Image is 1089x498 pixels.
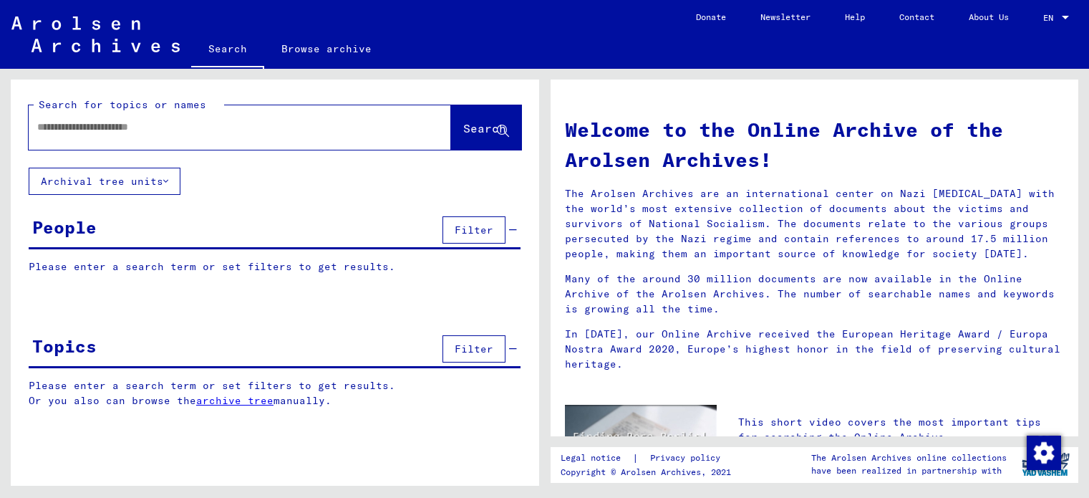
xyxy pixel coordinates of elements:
button: Search [451,105,521,150]
span: Filter [455,224,493,236]
a: Legal notice [561,451,632,466]
div: Change consent [1026,435,1060,469]
img: Change consent [1027,436,1061,470]
p: Many of the around 30 million documents are now available in the Online Archive of the Arolsen Ar... [565,272,1065,317]
mat-label: Search for topics or names [39,98,206,111]
h1: Welcome to the Online Archive of the Arolsen Archives! [565,115,1065,175]
div: People [32,214,97,240]
p: Copyright © Arolsen Archives, 2021 [561,466,737,479]
p: have been realized in partnership with [811,464,1007,477]
img: Arolsen_neg.svg [11,16,180,52]
a: Search [191,32,264,69]
span: Filter [455,343,493,355]
div: Topics [32,333,97,359]
a: Browse archive [264,32,389,66]
span: EN [1043,13,1059,23]
div: | [561,451,737,466]
p: Please enter a search term or set filters to get results. Or you also can browse the manually. [29,378,521,408]
span: Search [463,121,506,135]
p: The Arolsen Archives online collections [811,451,1007,464]
img: video.jpg [565,405,717,488]
a: Privacy policy [639,451,737,466]
p: This short video covers the most important tips for searching the Online Archive. [738,415,1064,445]
button: Filter [442,335,505,363]
p: The Arolsen Archives are an international center on Nazi [MEDICAL_DATA] with the world’s most ext... [565,186,1065,262]
p: Please enter a search term or set filters to get results. [29,259,521,274]
button: Archival tree units [29,168,180,195]
a: archive tree [196,394,274,407]
button: Filter [442,216,505,244]
p: In [DATE], our Online Archive received the European Heritage Award / Europa Nostra Award 2020, Eu... [565,327,1065,372]
img: yv_logo.png [1019,446,1073,482]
